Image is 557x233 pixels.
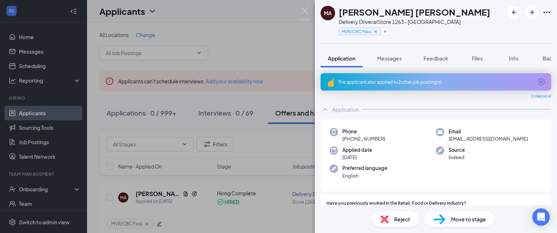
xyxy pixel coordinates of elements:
span: Preferred language [342,165,387,172]
h1: [PERSON_NAME] [PERSON_NAME] [339,6,490,18]
span: Info [509,55,519,62]
svg: ArrowLeftNew [510,8,519,17]
button: ArrowLeftNew [508,6,521,19]
svg: ArrowRight [527,8,536,17]
svg: Ellipses [542,8,551,17]
svg: ArrowCircle [537,78,545,86]
span: Move to stage [451,215,486,223]
span: Applied date [342,146,372,154]
span: [PHONE_NUMBER] [342,135,385,142]
div: Delivery Driver at Store 1263 - [GEOGRAPHIC_DATA] [339,18,490,25]
span: Application [328,55,355,62]
div: MA [324,9,332,17]
svg: Plus [383,29,387,34]
span: Phone [342,128,385,135]
span: [EMAIL_ADDRESS][DOMAIN_NAME] [449,135,528,142]
span: Have you previously worked in the Retail, Food or Delivery Industry? [326,200,466,207]
svg: ChevronUp [321,105,329,114]
span: Email [449,128,528,135]
div: This applicant also applied to 2 other job posting(s) [338,79,532,85]
button: ArrowRight [525,6,538,19]
span: Reject [394,215,410,223]
span: Indeed [449,154,465,161]
svg: Cross [373,29,378,34]
span: Collapse all [531,93,551,99]
div: Application [332,106,359,113]
span: Messages [377,55,402,62]
span: English [342,172,387,179]
span: [DATE] [342,154,372,161]
span: Source [449,146,465,154]
button: Plus [381,28,389,35]
span: Feedback [424,55,448,62]
span: MVR/CBC Pass [342,28,371,34]
span: Files [472,55,483,62]
div: Open Intercom Messenger [532,208,550,226]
